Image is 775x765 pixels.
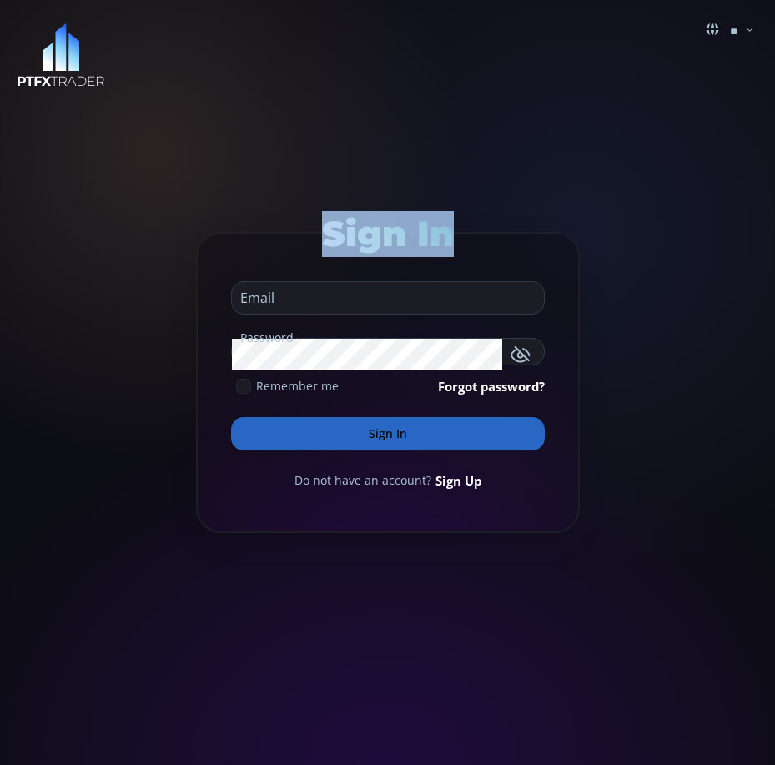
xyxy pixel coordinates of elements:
span: Remember me [256,377,339,395]
button: Sign In [231,417,545,450]
img: LOGO [17,23,105,88]
a: Sign Up [435,471,481,490]
a: Forgot password? [438,377,545,395]
div: Do not have an account? [231,471,545,490]
span: Sign In [322,212,454,255]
